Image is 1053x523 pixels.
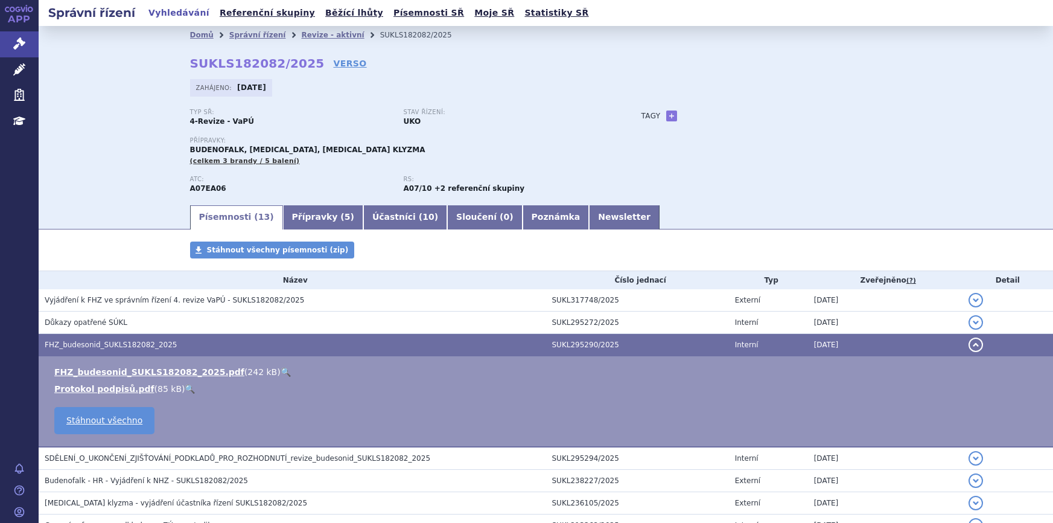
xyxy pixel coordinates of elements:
[404,117,421,126] strong: UKO
[54,367,244,377] a: FHZ_budesonid_SUKLS182082_2025.pdf
[54,384,154,394] a: Protokol podpisů.pdf
[190,31,214,39] a: Domů
[735,296,760,304] span: Externí
[589,205,660,229] a: Newsletter
[54,407,154,434] a: Stáhnout všechno
[281,367,291,377] a: 🔍
[45,476,248,485] span: Budenofalk - HR - Vyjádření k NHZ - SUKLS182082/2025
[54,366,1041,378] li: ( )
[190,205,283,229] a: Písemnosti (13)
[207,246,349,254] span: Stáhnout všechny písemnosti (zip)
[521,5,592,21] a: Statistiky SŘ
[54,383,1041,395] li: ( )
[190,56,325,71] strong: SUKLS182082/2025
[422,212,434,222] span: 10
[301,31,364,39] a: Revize - aktivní
[962,271,1053,289] th: Detail
[969,473,983,488] button: detail
[363,205,447,229] a: Účastníci (10)
[190,137,617,144] p: Přípravky:
[546,447,729,470] td: SUKL295294/2025
[808,334,962,356] td: [DATE]
[546,289,729,312] td: SUKL317748/2025
[808,447,962,470] td: [DATE]
[523,205,590,229] a: Poznámka
[447,205,522,229] a: Sloučení (0)
[190,146,425,154] span: BUDENOFALK, [MEDICAL_DATA], [MEDICAL_DATA] KLYZMA
[546,492,729,515] td: SUKL236105/2025
[808,470,962,492] td: [DATE]
[404,109,605,116] p: Stav řízení:
[322,5,387,21] a: Běžící lhůty
[666,111,677,121] a: +
[190,242,355,258] a: Stáhnout všechny písemnosti (zip)
[808,289,962,312] td: [DATE]
[729,271,808,289] th: Typ
[45,296,304,304] span: Vyjádření k FHZ ve správním řízení 4. revize VaPÚ - SUKLS182082/2025
[196,83,234,92] span: Zahájeno:
[229,31,286,39] a: Správní řízení
[969,338,983,352] button: detail
[434,184,524,193] strong: +2 referenční skupiny
[45,454,430,463] span: SDĚLENÍ_O_UKONČENÍ_ZJIŠŤOVÁNÍ_PODKLADŮ_PRO_ROZHODNUTÍ_revize_budesonid_SUKLS182082_2025
[735,476,760,485] span: Externí
[39,4,145,21] h2: Správní řízení
[546,312,729,334] td: SUKL295272/2025
[735,341,759,349] span: Interní
[380,26,468,44] li: SUKLS182082/2025
[735,499,760,507] span: Externí
[969,451,983,466] button: detail
[237,83,266,92] strong: [DATE]
[546,271,729,289] th: Číslo jednací
[39,271,546,289] th: Název
[808,271,962,289] th: Zveřejněno
[333,57,366,69] a: VERSO
[404,176,605,183] p: RS:
[404,184,432,193] strong: budesonid pro terapii ulcerózní kolitidy
[906,277,916,285] abbr: (?)
[546,334,729,356] td: SUKL295290/2025
[185,384,195,394] a: 🔍
[157,384,182,394] span: 85 kB
[190,184,226,193] strong: BUDESONID
[808,312,962,334] td: [DATE]
[641,109,661,123] h3: Tagy
[45,318,127,327] span: Důkazy opatřené SÚKL
[969,496,983,510] button: detail
[283,205,363,229] a: Přípravky (5)
[45,341,177,349] span: FHZ_budesonid_SUKLS182082_2025
[503,212,509,222] span: 0
[247,367,277,377] span: 242 kB
[190,109,392,116] p: Typ SŘ:
[969,293,983,307] button: detail
[345,212,351,222] span: 5
[546,470,729,492] td: SUKL238227/2025
[145,5,213,21] a: Vyhledávání
[258,212,270,222] span: 13
[190,117,254,126] strong: 4-Revize - VaPÚ
[969,315,983,330] button: detail
[471,5,518,21] a: Moje SŘ
[190,157,300,165] span: (celkem 3 brandy / 5 balení)
[190,176,392,183] p: ATC:
[808,492,962,515] td: [DATE]
[735,318,759,327] span: Interní
[216,5,319,21] a: Referenční skupiny
[45,499,307,507] span: Entocort klyzma - vyjádření účastníka řízení SUKLS182082/2025
[735,454,759,463] span: Interní
[390,5,468,21] a: Písemnosti SŘ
